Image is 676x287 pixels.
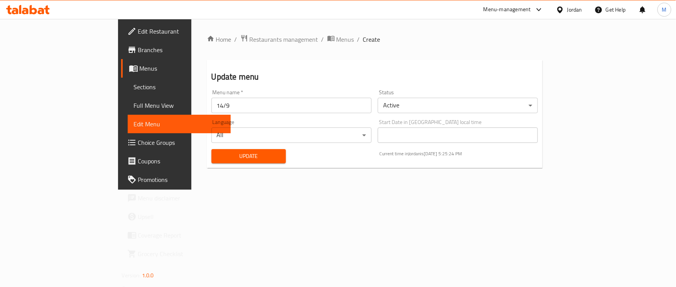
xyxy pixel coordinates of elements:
[138,249,225,258] span: Grocery Checklist
[121,245,231,263] a: Grocery Checklist
[211,149,286,163] button: Update
[138,156,225,166] span: Coupons
[327,34,354,44] a: Menus
[128,78,231,96] a: Sections
[138,45,225,54] span: Branches
[121,189,231,207] a: Menu disclaimer
[336,35,354,44] span: Menus
[211,98,372,113] input: Please enter Menu name
[134,82,225,92] span: Sections
[138,194,225,203] span: Menu disclaimer
[121,22,231,41] a: Edit Restaurant
[250,35,318,44] span: Restaurants management
[121,152,231,170] a: Coupons
[378,98,538,113] div: Active
[121,226,231,245] a: Coverage Report
[121,207,231,226] a: Upsell
[121,59,231,78] a: Menus
[134,119,225,129] span: Edit Menu
[142,270,154,280] span: 1.0.0
[363,35,380,44] span: Create
[483,5,531,14] div: Menu-management
[138,175,225,184] span: Promotions
[138,138,225,147] span: Choice Groups
[379,150,538,157] p: Current time in Jordan is [DATE] 5:25:24 PM
[567,5,582,14] div: Jordan
[321,35,324,44] li: /
[140,64,225,73] span: Menus
[138,27,225,36] span: Edit Restaurant
[121,133,231,152] a: Choice Groups
[240,34,318,44] a: Restaurants management
[211,127,372,143] div: All
[218,151,280,161] span: Update
[207,34,543,44] nav: breadcrumb
[128,115,231,133] a: Edit Menu
[121,41,231,59] a: Branches
[357,35,360,44] li: /
[128,96,231,115] a: Full Menu View
[235,35,237,44] li: /
[662,5,667,14] span: M
[138,212,225,221] span: Upsell
[134,101,225,110] span: Full Menu View
[121,170,231,189] a: Promotions
[138,231,225,240] span: Coverage Report
[122,270,141,280] span: Version:
[211,71,538,83] h2: Update menu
